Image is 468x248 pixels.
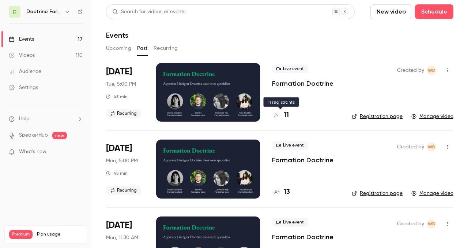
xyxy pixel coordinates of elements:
[397,219,424,228] span: Created by
[74,149,83,155] iframe: Noticeable Trigger
[52,132,67,139] span: new
[352,113,403,120] a: Registration page
[106,42,131,54] button: Upcoming
[106,140,144,198] div: Oct 6 Mon, 5:00 PM (Europe/Paris)
[137,42,148,54] button: Past
[106,109,141,118] span: Recurring
[411,113,453,120] a: Manage video
[427,142,436,151] span: Webinar Doctrine
[272,141,308,150] span: Live event
[106,63,144,122] div: Oct 7 Tue, 5:00 PM (Europe/Paris)
[9,52,35,59] div: Videos
[272,218,308,227] span: Live event
[284,187,290,197] h4: 13
[154,42,178,54] button: Recurring
[106,170,128,176] div: 45 min
[26,8,61,15] h6: Doctrine Formation Avocats
[106,81,136,88] span: Tue, 5:00 PM
[9,115,83,123] li: help-dropdown-opener
[428,219,435,228] span: WD
[272,187,290,197] a: 13
[106,142,132,154] span: [DATE]
[397,142,424,151] span: Created by
[9,84,38,91] div: Settings
[397,66,424,75] span: Created by
[272,156,333,164] a: Formation Doctrine
[106,94,128,100] div: 45 min
[411,190,453,197] a: Manage video
[112,8,185,16] div: Search for videos or events
[427,66,436,75] span: Webinar Doctrine
[272,110,289,120] a: 11
[428,66,435,75] span: WD
[19,115,30,123] span: Help
[106,31,128,40] h1: Events
[272,64,308,73] span: Live event
[9,36,34,43] div: Events
[370,4,412,19] button: New video
[415,4,453,19] button: Schedule
[106,186,141,195] span: Recurring
[19,132,48,139] a: SpeakerHub
[427,219,436,228] span: Webinar Doctrine
[272,233,333,241] a: Formation Doctrine
[428,142,435,151] span: WD
[106,66,132,78] span: [DATE]
[106,157,138,164] span: Mon, 5:00 PM
[352,190,403,197] a: Registration page
[106,219,132,231] span: [DATE]
[37,232,82,237] span: Plan usage
[9,230,33,239] span: Premium
[13,8,16,16] span: D
[9,68,41,75] div: Audience
[106,234,138,241] span: Mon, 11:30 AM
[284,110,289,120] h4: 11
[19,148,46,156] span: What's new
[272,79,333,88] a: Formation Doctrine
